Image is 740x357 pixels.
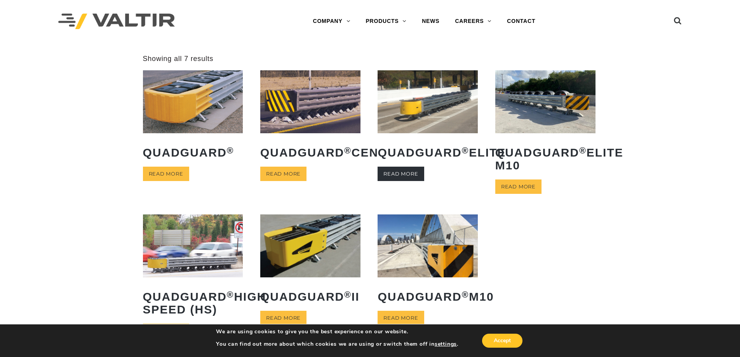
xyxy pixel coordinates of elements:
[378,140,478,165] h2: QuadGuard Elite
[227,290,234,300] sup: ®
[435,341,457,348] button: settings
[143,140,243,165] h2: QuadGuard
[462,290,469,300] sup: ®
[143,70,243,164] a: QuadGuard®
[143,214,243,321] a: QuadGuard®High Speed (HS)
[216,341,458,348] p: You can find out more about which cookies we are using or switch them off in .
[495,140,595,178] h2: QuadGuard Elite M10
[216,328,458,335] p: We are using cookies to give you the best experience on our website.
[378,311,424,325] a: Read more about “QuadGuard® M10”
[305,14,358,29] a: COMPANY
[462,146,469,155] sup: ®
[143,284,243,322] h2: QuadGuard High Speed (HS)
[378,284,478,309] h2: QuadGuard M10
[58,14,175,30] img: Valtir
[482,334,522,348] button: Accept
[447,14,499,29] a: CAREERS
[260,167,306,181] a: Read more about “QuadGuard® CEN”
[260,70,360,164] a: QuadGuard®CEN
[579,146,587,155] sup: ®
[344,146,352,155] sup: ®
[358,14,414,29] a: PRODUCTS
[143,54,214,63] p: Showing all 7 results
[227,146,234,155] sup: ®
[499,14,543,29] a: CONTACT
[495,179,542,194] a: Read more about “QuadGuard® Elite M10”
[344,290,352,300] sup: ®
[414,14,447,29] a: NEWS
[378,167,424,181] a: Read more about “QuadGuard® Elite”
[378,214,478,308] a: QuadGuard®M10
[260,140,360,165] h2: QuadGuard CEN
[260,311,306,325] a: Read more about “QuadGuard® II”
[495,70,595,177] a: QuadGuard®Elite M10
[143,324,189,338] a: Read more about “QuadGuard® High Speed (HS)”
[143,167,189,181] a: Read more about “QuadGuard®”
[378,70,478,164] a: QuadGuard®Elite
[260,214,360,308] a: QuadGuard®II
[260,284,360,309] h2: QuadGuard II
